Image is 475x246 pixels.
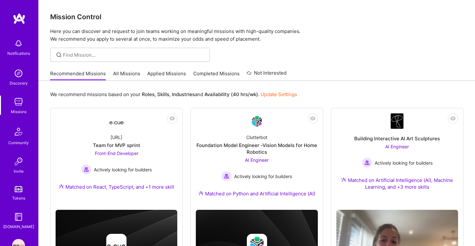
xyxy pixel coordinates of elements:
[245,157,269,163] span: AI Engineer
[336,177,458,190] div: Matched on Artificial Intelligence (AI), Machine Learning, and +3 more skills
[336,113,458,205] a: Company LogoBuilding Interactive AI Art SculpturesAI Engineer Actively looking for buildersActive...
[341,177,346,182] img: Ateam Purple Icon
[63,52,205,58] input: Find Mission...
[385,144,409,149] span: AI Engineer
[204,91,258,97] b: Availability (40 hrs/wk)
[8,139,29,146] div: Community
[247,69,287,81] a: Not Interested
[170,116,175,121] i: icon EyeClosed
[249,114,264,129] img: Company Logo
[11,124,26,139] img: Community
[10,80,28,86] div: Discovery
[12,95,25,108] img: teamwork
[246,134,267,141] div: Clutterbot
[362,158,372,168] img: Actively looking for builders
[196,113,318,205] a: Company LogoClutterbotFoundation Model Engineer -Vision Models for Home RoboticsAI Engineer Activ...
[391,113,403,129] img: Company Logo
[111,134,122,141] div: [URL]
[450,116,456,121] i: icon EyeClosed
[55,51,63,59] i: icon SearchGrey
[196,142,318,155] div: Foundation Model Engineer -Vision Models for Home Robotics
[157,91,169,97] b: Skills
[109,115,124,127] img: Company Logo
[93,142,140,149] div: Team for MVP sprint
[12,155,25,168] img: Invite
[375,160,433,166] span: Actively looking for builders
[15,186,22,192] img: tokens
[14,168,24,175] div: Invite
[354,135,440,142] div: Building Interactive AI Art Sculptures
[113,70,140,81] a: All Missions
[50,70,106,81] a: Recommended Missions
[94,166,152,173] span: Actively looking for builders
[198,191,203,196] img: Ateam Purple Icon
[50,28,464,43] p: Here you can discover and request to join teams working on meaningful missions with high-quality ...
[50,91,297,98] p: We recommend missions based on your , , and .
[11,108,27,115] div: Missions
[193,70,240,81] a: Completed Missions
[3,223,34,230] div: [DOMAIN_NAME]
[95,151,138,156] span: Front-End Developer
[234,173,292,180] span: Actively looking for builders
[59,184,174,190] div: Matched on React, TypeScript, and +1 more skill
[310,116,315,121] i: icon EyeClosed
[261,91,297,97] a: Update Settings
[56,113,177,198] a: Company Logo[URL]Team for MVP sprintFront-End Developer Actively looking for buildersActively loo...
[59,184,64,189] img: Ateam Purple Icon
[81,164,91,175] img: Actively looking for builders
[12,67,25,80] img: discovery
[221,171,232,181] img: Actively looking for builders
[12,195,25,201] div: Tokens
[198,190,315,197] div: Matched on Python and Artificial Intelligence (AI)
[13,13,26,24] img: logo
[50,13,464,21] h3: Mission Control
[7,50,30,57] div: Notifications
[147,70,186,81] a: Applied Missions
[172,91,195,97] b: Industries
[12,37,25,50] img: bell
[12,210,25,223] img: guide book
[142,91,155,97] b: Roles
